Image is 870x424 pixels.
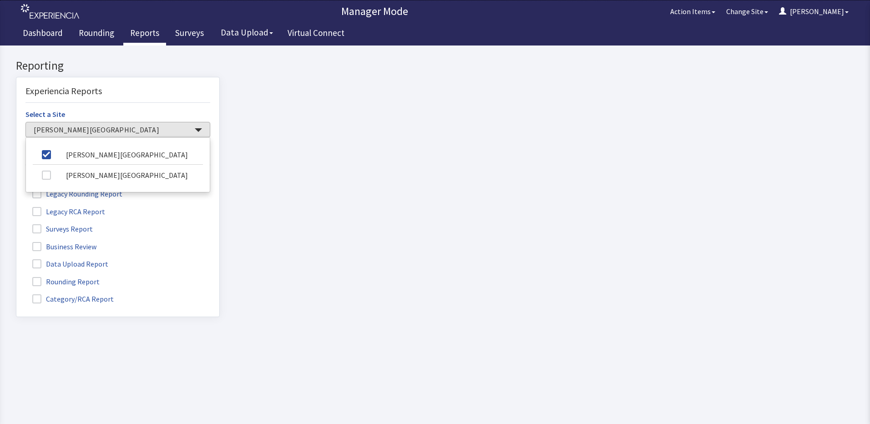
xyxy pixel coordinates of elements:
[25,63,65,74] label: Select a Site
[21,4,79,19] img: experiencia_logo.png
[281,23,351,45] a: Virtual Connect
[25,247,123,259] label: Category/RCA Report
[25,212,117,224] label: Data Upload Report
[84,4,665,19] p: Manager Mode
[16,14,220,27] h2: Reporting
[25,160,114,172] label: Legacy RCA Report
[33,119,203,140] a: [PERSON_NAME][GEOGRAPHIC_DATA]
[25,195,106,207] label: Business Review
[25,142,132,154] label: Legacy Rounding Report
[16,23,70,45] a: Dashboard
[774,2,854,20] button: [PERSON_NAME]
[168,23,211,45] a: Surveys
[25,76,210,92] button: [PERSON_NAME][GEOGRAPHIC_DATA]
[33,99,203,119] a: [PERSON_NAME][GEOGRAPHIC_DATA]
[72,23,121,45] a: Rounding
[25,39,210,57] div: Experiencia Reports
[34,79,193,90] span: [PERSON_NAME][GEOGRAPHIC_DATA]
[25,230,109,242] label: Rounding Report
[123,23,166,45] a: Reports
[721,2,774,20] button: Change Site
[215,24,278,41] button: Data Upload
[665,2,721,20] button: Action Items
[25,177,102,189] label: Surveys Report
